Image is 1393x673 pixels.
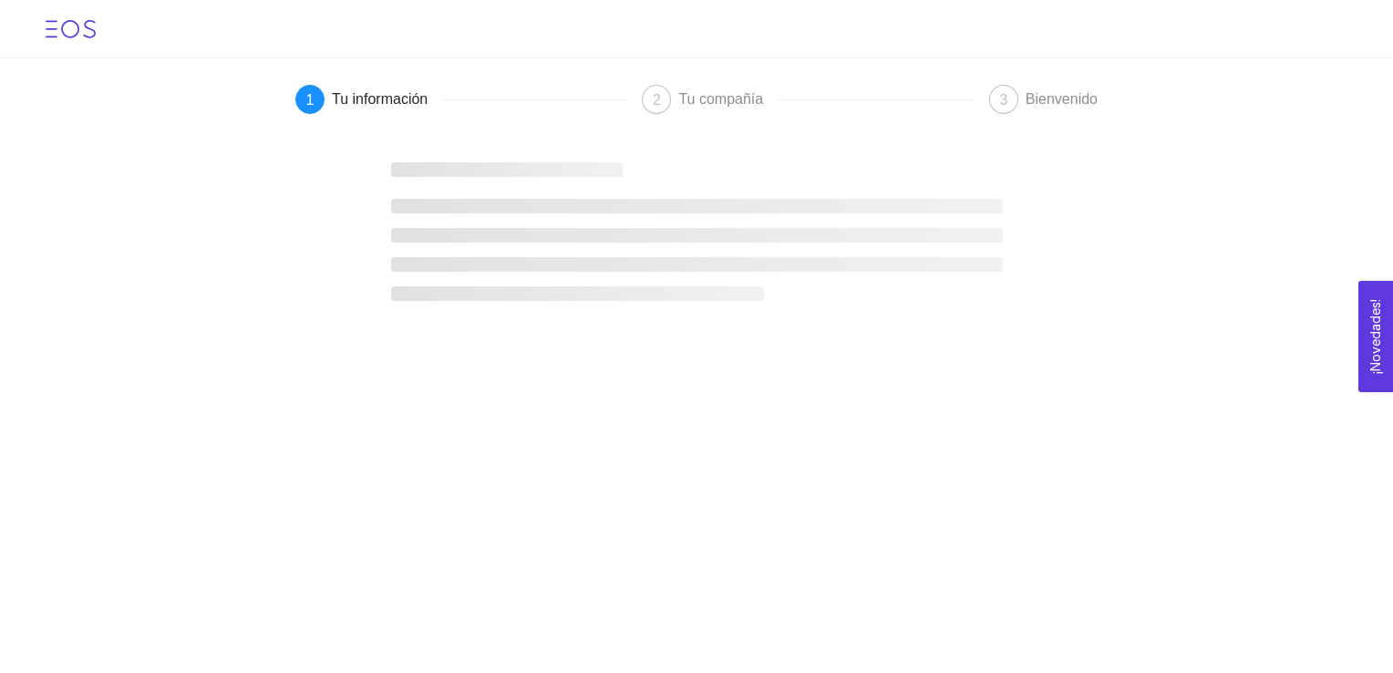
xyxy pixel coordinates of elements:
span: 2 [653,92,661,108]
span: 1 [306,92,315,108]
button: Open Feedback Widget [1358,281,1393,392]
span: 3 [999,92,1007,108]
div: Bienvenido [1026,85,1098,114]
div: Tu compañía [678,85,778,114]
div: Tu información [332,85,442,114]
